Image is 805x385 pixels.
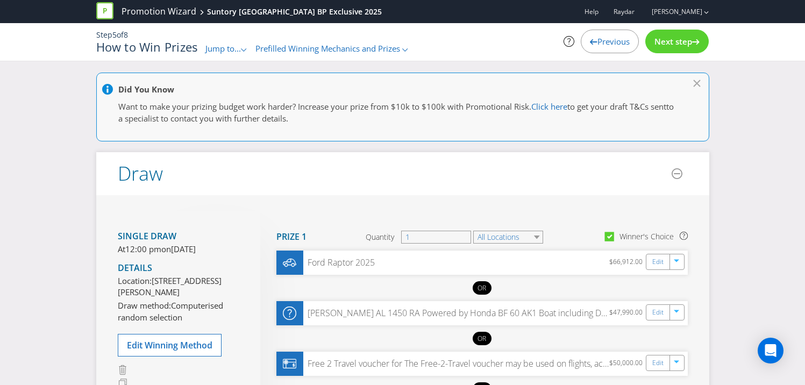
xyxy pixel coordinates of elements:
[531,101,567,112] a: Click here
[118,101,674,123] span: to get your draft T&Cs sentto a specialist to contact you with further details.
[276,232,307,242] h4: Prize 1
[205,43,241,54] span: Jump to...
[303,307,609,319] div: [PERSON_NAME] AL 1450 RA Powered by Honda BF 60 AK1 Boat including Dunbier Trailer Sports Centre ...
[609,256,646,269] div: $66,912.00
[118,300,171,311] span: Draw method:
[619,231,674,242] div: Winner's Choice
[96,30,112,40] span: Step
[118,275,222,297] span: [STREET_ADDRESS][PERSON_NAME]
[609,306,646,320] div: $47,990.00
[652,357,664,369] a: Edit
[473,281,491,295] div: OR
[597,36,630,47] span: Previous
[122,5,196,18] a: Promotion Wizard
[171,244,196,254] span: [DATE]
[118,300,223,322] span: Computerised random selection
[366,232,394,243] span: Quantity
[118,244,125,254] span: At
[652,306,664,319] a: Edit
[473,332,491,345] div: OR
[303,256,375,269] div: Ford Raptor 2025
[303,358,609,370] div: Free 2 Travel voucher for The Free-2-Travel voucher may be used on flights, accommodation, tours,...
[127,339,212,351] span: Edit Winning Method
[118,334,222,357] button: Edit Winning Method
[118,101,531,112] span: Want to make your prizing budget work harder? Increase your prize from $10k to $100k with Promoti...
[614,7,635,16] span: Raydar
[758,338,783,363] div: Open Intercom Messenger
[118,263,244,273] h4: Details
[125,244,161,254] span: 12:00 pm
[207,6,382,17] div: Suntory [GEOGRAPHIC_DATA] BP Exclusive 2025
[118,163,163,184] h2: Draw
[609,357,646,370] div: $50,000.00
[112,30,117,40] span: 5
[117,30,124,40] span: of
[255,43,400,54] span: Prefilled Winning Mechanics and Prizes
[118,275,152,286] span: Location:
[161,244,171,254] span: on
[652,256,664,268] a: Edit
[585,7,599,16] a: Help
[124,30,128,40] span: 8
[641,7,702,16] a: [PERSON_NAME]
[96,40,198,53] h1: How to Win Prizes
[654,36,692,47] span: Next step
[118,232,244,241] h4: Single draw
